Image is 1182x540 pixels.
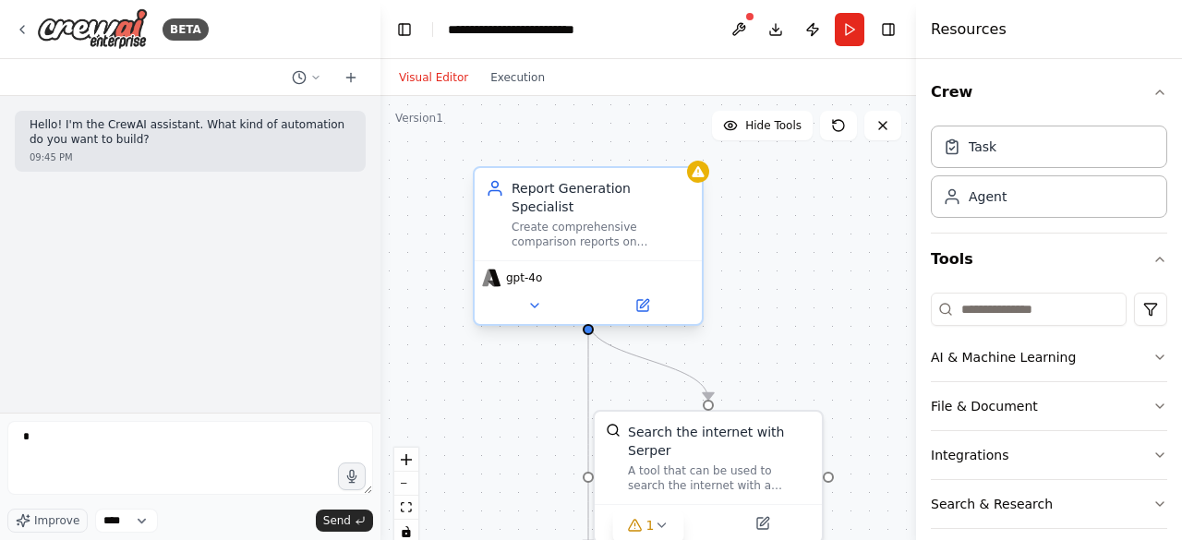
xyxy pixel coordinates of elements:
[163,18,209,41] div: BETA
[579,320,718,400] g: Edge from f5085cd3-52a0-4e7a-a18a-5ba28959e778 to 9c1462c2-52e3-4b0f-9238-3e57d62572c5
[394,448,418,472] button: zoom in
[931,333,1167,381] button: AI & Machine Learning
[395,111,443,126] div: Version 1
[506,270,542,285] span: gpt-4o
[969,138,996,156] div: Task
[30,150,351,164] div: 09:45 PM
[931,66,1167,118] button: Crew
[479,66,556,89] button: Execution
[473,170,704,330] div: Report Generation SpecialistCreate comprehensive comparison reports on {topic_1} vs {topic_2}, in...
[646,516,655,534] span: 1
[394,496,418,520] button: fit view
[931,382,1167,430] button: File & Document
[336,66,366,89] button: Start a new chat
[448,20,624,39] nav: breadcrumb
[37,8,148,50] img: Logo
[931,234,1167,285] button: Tools
[284,66,329,89] button: Switch to previous chat
[606,423,621,438] img: SerperDevTool
[7,509,88,533] button: Improve
[394,472,418,496] button: zoom out
[712,111,813,140] button: Hide Tools
[34,513,79,528] span: Improve
[392,17,417,42] button: Hide left sidebar
[316,510,373,532] button: Send
[590,294,694,317] button: Open in side panel
[512,179,691,216] div: Report Generation Specialist
[628,463,811,493] div: A tool that can be used to search the internet with a search_query. Supports different search typ...
[969,187,1007,206] div: Agent
[745,118,802,133] span: Hide Tools
[931,18,1007,41] h4: Resources
[875,17,901,42] button: Hide right sidebar
[323,513,351,528] span: Send
[388,66,479,89] button: Visual Editor
[30,118,351,147] p: Hello! I'm the CrewAI assistant. What kind of automation do you want to build?
[931,431,1167,479] button: Integrations
[710,512,814,534] button: Open in side panel
[628,423,811,460] div: Search the internet with Serper
[338,462,366,490] button: Click to speak your automation idea
[512,220,691,249] div: Create comprehensive comparison reports on {topic_1} vs {topic_2}, including structured theoretic...
[931,118,1167,233] div: Crew
[931,480,1167,528] button: Search & Research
